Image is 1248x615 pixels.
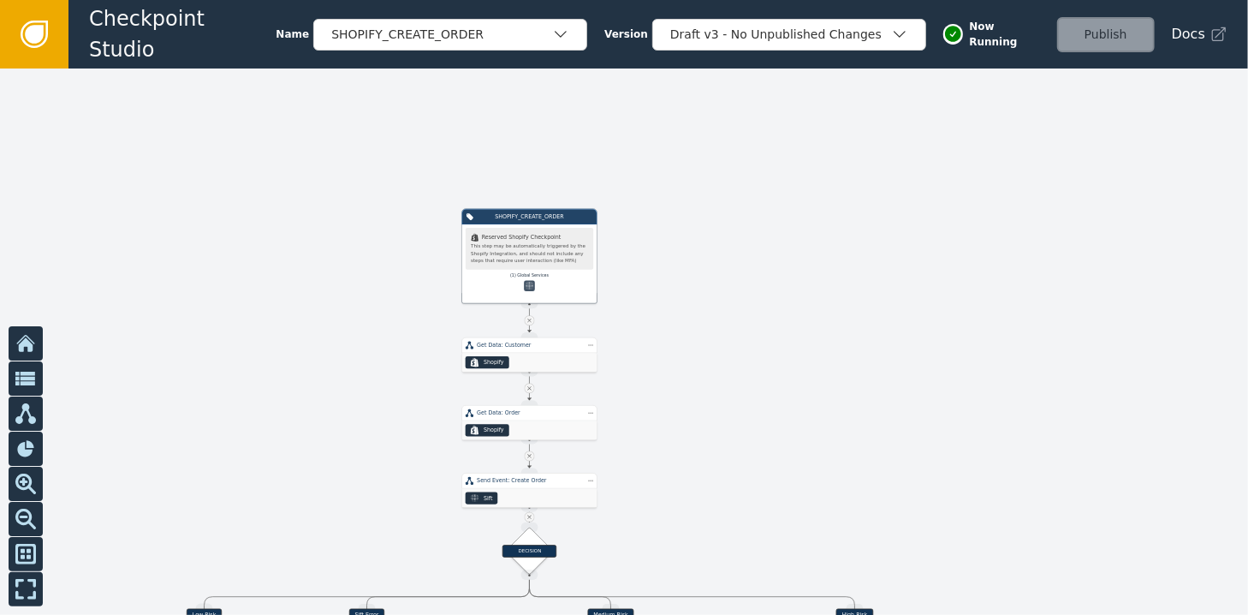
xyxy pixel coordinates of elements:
[466,272,594,281] div: ( 1 ) Global Services
[89,3,276,65] span: Checkpoint Studio
[477,477,582,486] div: Send Event: Create Order
[331,26,552,44] div: SHOPIFY_CREATE_ORDER
[1172,24,1227,45] a: Docs
[502,545,556,558] div: DECISION
[471,233,588,242] div: Reserved Shopify Checkpoint
[1172,24,1205,45] span: Docs
[276,27,309,42] span: Name
[313,19,587,51] button: SHOPIFY_CREATE_ORDER
[471,243,588,265] div: This step may be automatically triggered by the Shopify Integration, and should not include any s...
[478,212,582,221] div: SHOPIFY_CREATE_ORDER
[604,27,648,42] span: Version
[477,341,582,349] div: Get Data: Customer
[477,409,582,418] div: Get Data: Order
[969,19,1043,50] span: Now Running
[484,359,504,367] div: Shopify
[670,26,891,44] div: Draft v3 - No Unpublished Changes
[484,494,492,503] div: Sift
[484,427,504,435] div: Shopify
[652,19,926,51] button: Draft v3 - No Unpublished Changes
